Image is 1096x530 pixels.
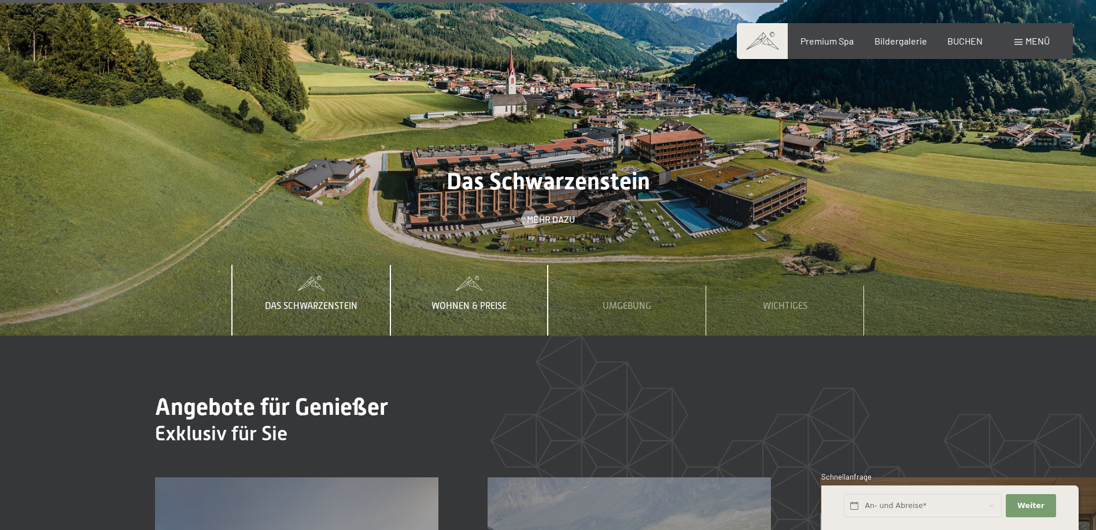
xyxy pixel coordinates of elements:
a: Premium Spa [800,35,854,46]
span: Menü [1025,35,1050,46]
a: Bildergalerie [874,35,927,46]
span: Mehr dazu [527,213,575,226]
span: Das Schwarzenstein [265,301,357,311]
span: Schnellanfrage [821,472,872,481]
span: Das Schwarzenstein [446,168,650,195]
span: Wohnen & Preise [431,301,507,311]
span: Angebote für Genießer [155,393,388,421]
span: Exklusiv für Sie [155,422,287,445]
span: Wichtiges [763,301,807,311]
button: Weiter [1006,494,1056,518]
span: Umgebung [603,301,651,311]
span: Weiter [1017,500,1045,511]
a: BUCHEN [947,35,983,46]
a: Mehr dazu [521,213,575,226]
